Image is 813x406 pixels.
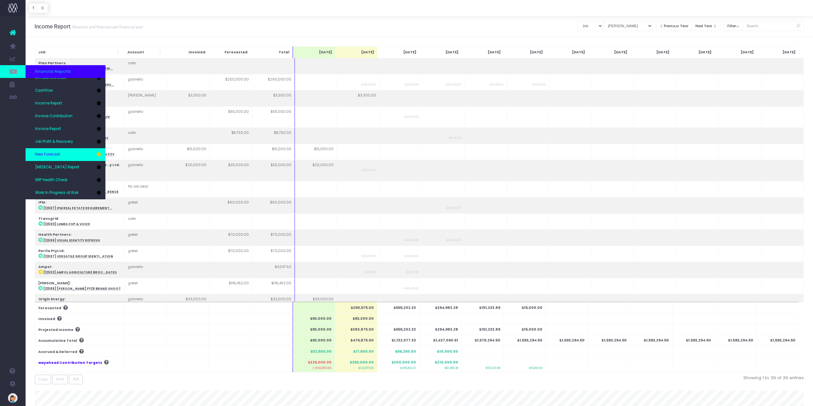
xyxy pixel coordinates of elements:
strong: Plan Partners [38,61,65,65]
a: Invoice Contribution [26,110,105,123]
span: Work In Progress at Risk [35,190,79,196]
span: $210,000.00 [435,360,458,365]
small: $35,000.00 [404,253,418,258]
td: $33,000.00 [252,294,295,310]
span: Copy [38,377,48,382]
th: Total: Activate to sort [251,46,293,58]
small: Revenue and forecast per financial year [71,23,143,30]
small: $125,000.00 [361,82,376,87]
span: $10,000.00 [437,349,458,354]
span: Invoiced [188,50,205,55]
th: $151,233.89 [462,324,504,335]
td: $33,000.00 [167,294,210,310]
small: $15,000.00 [532,82,546,87]
small: $15,000.00 [507,365,542,370]
td: $8,750.00 [210,128,252,144]
small: $151,233.89 [465,365,500,370]
input: Search... [743,21,804,31]
td: $3,300.00 [337,90,380,106]
a: Annual Revenue [26,72,105,84]
span: Annual Revenue [35,75,66,81]
span: New Forecast [35,152,60,157]
abbr: [12575] Macquarie Private Bank Narrative, CVP and Identity [43,152,114,157]
th: Account: Activate to sort [124,46,166,58]
td: $200,000.00 [210,74,252,90]
td: $3,300.00 [252,90,295,106]
td: : [35,58,125,74]
th: $655,202.33 [377,324,419,335]
strong: [PERSON_NAME] [38,281,70,286]
td: $55,000.00 [252,106,295,128]
abbr: [12540] Transgrid Brand Strategy [43,136,108,140]
a: Work In Progress at Risk [26,187,105,199]
small: $8,750.00 [449,135,461,140]
td: $20,000.00 [167,160,210,181]
th: Dec 25: Activate to sort [504,46,546,58]
td: No Job Lead [125,181,167,197]
th: $1,593,294.50 [672,335,715,346]
strong: Health Partners [38,232,71,237]
small: $2,047.50 [406,269,418,274]
span: Total [279,50,289,55]
th: Feb 26: Activate to sort [588,46,630,58]
span: [DATE] [741,50,754,55]
strong: IFM [38,200,45,205]
td: : [35,213,125,229]
th: Job: Activate to sort [35,46,124,58]
abbr: [12596] Visual Identity Refresh [43,238,100,242]
th: Jun 26: Activate to sort [757,46,799,58]
strong: Origin Energy [38,297,65,302]
span: [DATE] [783,50,795,55]
td: $33,000.00 [295,294,337,310]
abbr: [12586] Keyton FY26 Brand Shoot [43,287,121,291]
span: [DATE] [319,50,332,55]
th: $15,000.00 [504,324,546,335]
span: Accrued & Deferred [38,349,77,355]
td: $15,000.00 [295,144,337,160]
span: $56,250.00 [395,349,416,354]
span: $32,500.00 [311,349,332,354]
td: $60,000.00 [210,197,252,213]
td: : [35,230,125,246]
td: $20,000.00 [295,160,337,181]
td: gabriella [125,294,167,310]
td: : [35,246,125,262]
span: [DATE] [572,50,585,55]
span: $17,500.00 [353,349,374,354]
td: $35,000.00 [210,160,252,181]
small: $35,000.00 [447,237,461,242]
th: Forecasted: Activate to sort [209,46,251,58]
th: $151,233.89 [462,302,504,313]
a: WIP Health Check [26,174,105,187]
span: Forecasted [225,50,248,55]
small: $35,000.00 [404,237,418,242]
h3: Income Report [35,23,143,30]
button: T [29,3,38,13]
span: Forecasted [38,306,61,311]
small: (-$132,000.00) [296,365,332,370]
a: New Forecast [26,148,105,161]
td: $70,000.00 [210,230,252,246]
span: [MEDICAL_DATA] Report [35,165,79,170]
a: wayahead Contribution Targets [38,360,102,365]
th: Aug 25: Activate to sort [335,46,377,58]
th: Nov 25: Activate to sort [462,46,504,58]
span: $250,000.00 [350,360,374,365]
span: Print [56,377,64,382]
button: Next Year [692,21,721,31]
span: Invoiced [38,317,55,322]
span: [DATE] [488,50,501,55]
th: Mar 26: Activate to sort [630,46,672,58]
td: $15,000.00 [252,144,295,160]
small: $84,983.28 [423,365,458,370]
th: $93,000.00 [293,313,335,324]
td: : [35,197,125,213]
td: $4,047.50 [252,262,295,278]
th: $655,202.33 [377,302,419,313]
span: [DATE] [699,50,711,55]
span: [DATE] [656,50,669,55]
td: cate [125,128,167,144]
td: gabriella [125,160,167,181]
a: Invoice Report [26,123,105,135]
th: $93,300.00 [335,313,377,324]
